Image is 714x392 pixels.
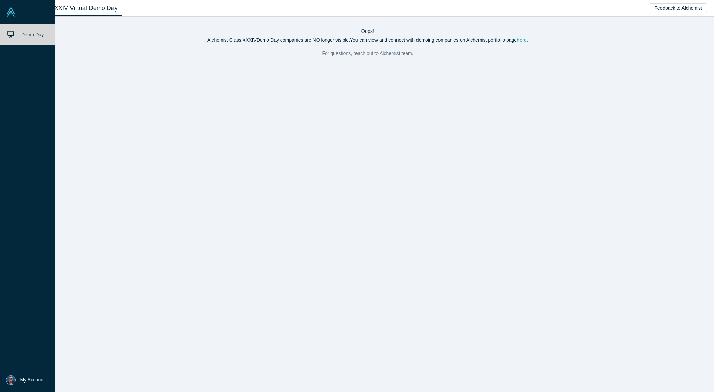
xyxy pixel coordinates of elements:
[6,375,16,385] img: Chip LeBlanc's Account
[20,376,45,384] span: My Account
[28,0,122,16] a: Class XXXIV Virtual Demo Day
[21,32,44,37] span: Demo Day
[28,48,707,58] p: For questions, reach out to Alchemist team.
[6,7,16,17] img: Alchemist Vault Logo
[6,375,45,385] button: My Account
[650,3,707,13] button: Feedback to Alchemist
[517,37,527,43] a: here
[28,28,707,34] h4: Oops!
[28,37,707,44] p: Alchemist Class XXXIV Demo Day companies are NO longer visible. You can view and connect with dem...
